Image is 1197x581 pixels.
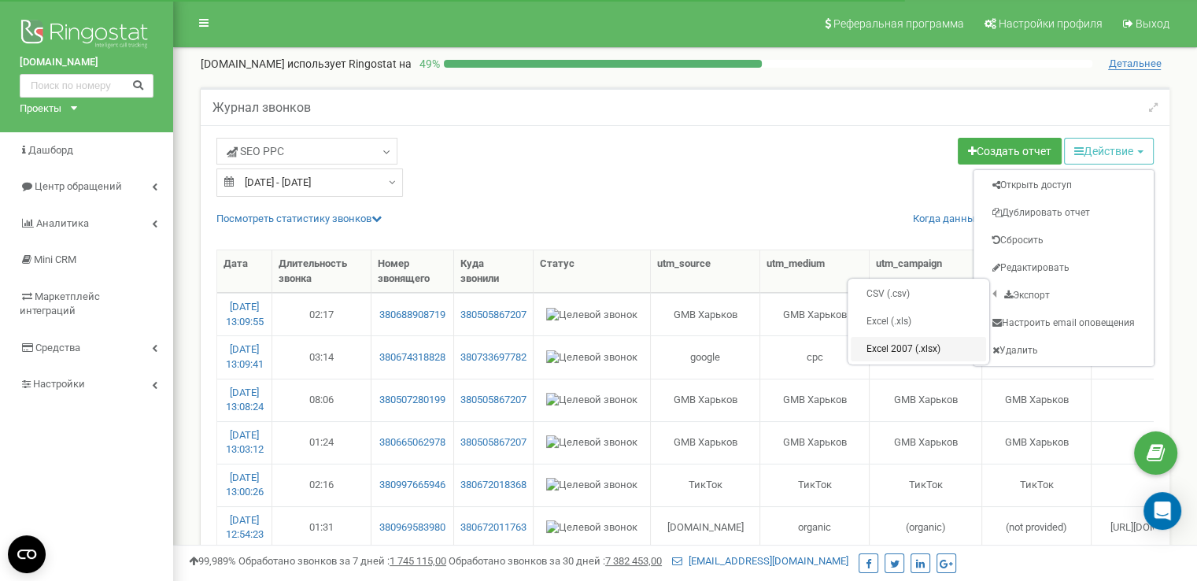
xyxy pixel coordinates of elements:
[977,228,1151,253] a: Сбросить
[760,293,870,335] td: GMB Харьков
[20,55,153,70] a: [DOMAIN_NAME]
[546,520,637,535] img: Целевой звонок
[651,293,760,335] td: GMB Харьков
[546,478,637,493] img: Целевой звонок
[227,143,284,159] span: SЕО PPС
[201,56,412,72] p: [DOMAIN_NAME]
[378,435,447,450] a: 380665062978
[378,393,447,408] a: 380507280199
[378,520,447,535] a: 380969583980
[35,180,122,192] span: Центр обращений
[460,435,526,450] a: 380505867207
[651,421,760,464] td: GMB Харьков
[833,17,964,30] span: Реферальная программа
[977,256,1151,280] a: Редактировать
[870,421,982,464] td: GMB Харьков
[982,464,1092,506] td: ТикТок
[189,555,236,567] span: 99,989%
[272,421,371,464] td: 01:24
[20,290,100,317] span: Маркетплейс интеграций
[977,283,1151,308] a: Экспорт
[34,253,76,265] span: Mini CRM
[378,308,447,323] a: 380688908719
[870,250,982,293] th: utm_campaign
[1143,492,1181,530] div: Open Intercom Messenger
[216,138,397,165] a: SЕО PPС
[272,379,371,421] td: 08:06
[460,478,526,493] a: 380672018368
[449,555,662,567] span: Обработано звонков за 30 дней :
[226,387,264,413] a: [DATE] 13:08:24
[958,138,1062,165] a: Создать отчет
[20,102,61,117] div: Проекты
[651,379,760,421] td: GMB Харьков
[390,555,446,567] u: 1 745 115,00
[870,464,982,506] td: ТикТок
[28,144,73,156] span: Дашборд
[20,16,153,55] img: Ringostat logo
[226,472,264,498] a: [DATE] 13:00:26
[870,379,982,421] td: GMB Харьков
[454,250,534,293] th: Куда звонили
[287,57,412,70] span: использует Ringostat на
[272,506,371,549] td: 01:31
[1064,138,1154,165] button: Действие
[216,213,382,224] a: Посмотреть cтатистику звонков
[217,250,272,293] th: Дата
[272,464,371,506] td: 02:16
[534,250,651,293] th: Статус
[460,393,526,408] a: 380505867207
[999,17,1103,30] span: Настройки профиля
[977,201,1151,225] a: Дублировать отчет
[546,350,637,365] img: Целевой звонок
[238,555,446,567] span: Обработано звонков за 7 дней :
[378,478,447,493] a: 380997665946
[272,250,371,293] th: Длительность звонка
[760,506,870,549] td: organic
[226,429,264,456] a: [DATE] 13:03:12
[977,311,1151,335] a: Настроить email оповещения
[913,212,1150,227] a: Когда данные могут отличаться от других систем
[982,379,1092,421] td: GMB Харьков
[20,74,153,98] input: Поиск по номеру
[982,421,1092,464] td: GMB Харьков
[1136,17,1169,30] span: Выход
[760,464,870,506] td: ТикТок
[651,335,760,378] td: google
[760,250,870,293] th: utm_medium
[36,217,89,229] span: Аналитика
[870,506,982,549] td: (organic)
[378,350,447,365] a: 380674318828
[851,282,986,306] a: CSV (.csv)
[851,337,986,361] a: Excel 2007 (.xlsx)
[226,343,264,370] a: [DATE] 13:09:41
[977,173,1151,198] a: Открыть доступ
[546,308,637,323] img: Целевой звонок
[412,56,444,72] p: 49 %
[460,350,526,365] a: 380733697782
[371,250,454,293] th: Номер звонящего
[212,101,311,115] h5: Журнал звонков
[35,342,80,353] span: Средства
[1108,57,1161,70] span: Детальнее
[272,293,371,335] td: 02:17
[272,335,371,378] td: 03:14
[760,421,870,464] td: GMB Харьков
[651,506,760,549] td: [DOMAIN_NAME]
[672,555,848,567] a: [EMAIL_ADDRESS][DOMAIN_NAME]
[760,335,870,378] td: cpc
[546,393,637,408] img: Целевой звонок
[760,379,870,421] td: GMB Харьков
[651,250,760,293] th: utm_source
[8,535,46,573] button: Open CMP widget
[460,308,526,323] a: 380505867207
[33,378,85,390] span: Настройки
[651,464,760,506] td: ТикТок
[546,435,637,450] img: Целевой звонок
[460,520,526,535] a: 380672011763
[982,506,1092,549] td: (not provided)
[226,514,264,541] a: [DATE] 12:54:23
[851,309,986,334] a: Excel (.xls)
[226,301,264,328] a: [DATE] 13:09:55
[605,555,662,567] u: 7 382 453,00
